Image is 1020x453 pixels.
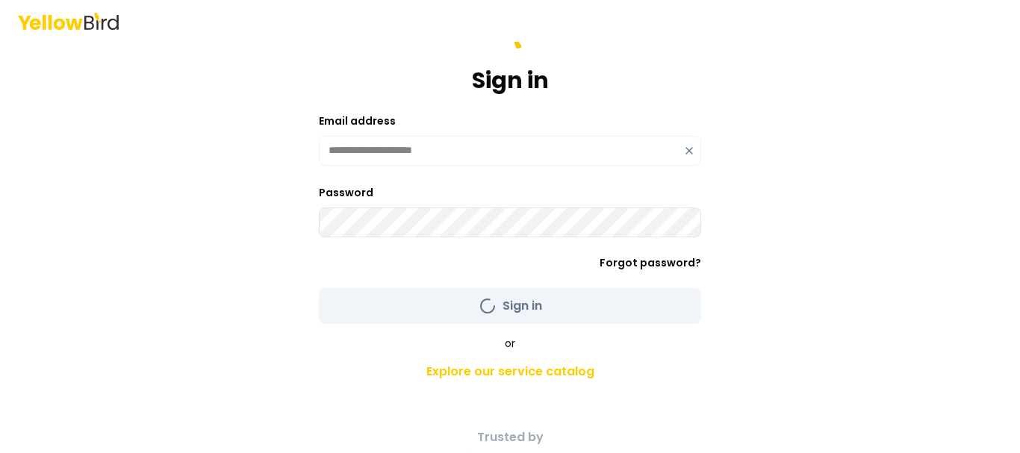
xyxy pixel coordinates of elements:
[319,185,373,200] label: Password
[319,113,396,128] label: Email address
[600,255,701,270] a: Forgot password?
[247,357,773,387] a: Explore our service catalog
[472,67,549,94] h1: Sign in
[247,428,773,446] p: Trusted by
[505,336,515,351] span: or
